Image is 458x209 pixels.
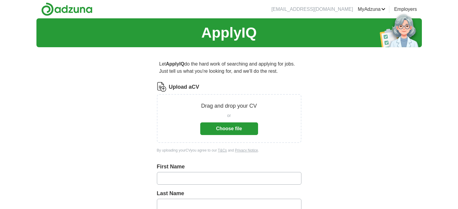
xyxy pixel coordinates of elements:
[157,189,301,198] label: Last Name
[200,122,258,135] button: Choose file
[201,102,257,110] p: Drag and drop your CV
[227,112,231,119] span: or
[157,58,301,77] p: Let do the hard work of searching and applying for jobs. Just tell us what you're looking for, an...
[157,82,167,92] img: CV Icon
[41,2,92,16] img: Adzuna logo
[157,148,301,153] div: By uploading your CV you agree to our and .
[201,22,257,44] h1: ApplyIQ
[169,83,199,91] label: Upload a CV
[235,148,258,152] a: Privacy Notice
[271,6,353,13] li: [EMAIL_ADDRESS][DOMAIN_NAME]
[358,6,385,13] a: MyAdzuna
[394,6,417,13] a: Employers
[157,163,301,171] label: First Name
[218,148,227,152] a: T&Cs
[166,61,184,66] strong: ApplyIQ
